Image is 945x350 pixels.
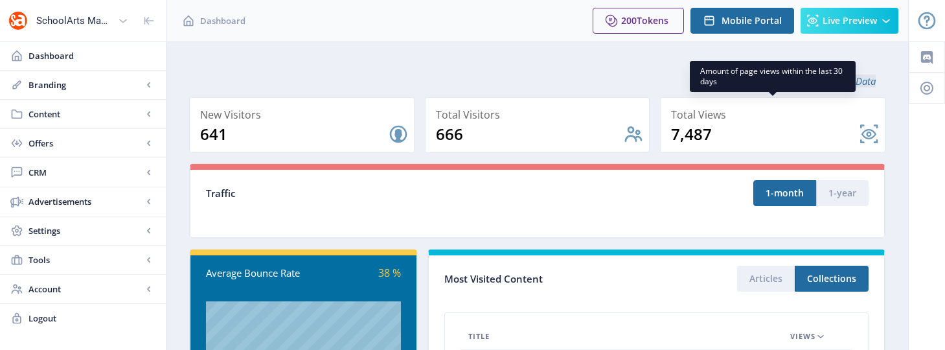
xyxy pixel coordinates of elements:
button: 1-month [753,180,816,206]
span: Dashboard [28,49,155,62]
span: Mobile Portal [722,16,782,26]
span: Views [790,329,815,344]
span: CRM [28,166,142,179]
div: 666 [436,124,624,145]
button: Articles [737,266,795,292]
span: Branding [28,78,142,91]
div: Traffic [206,186,538,201]
img: properties.app_icon.png [8,10,28,31]
div: Most Visited Content [444,269,656,289]
span: Content [28,108,142,121]
span: Account [28,283,142,296]
button: Mobile Portal [690,8,794,34]
span: Tokens [637,14,668,27]
div: New Visitors [200,106,409,124]
button: 200Tokens [593,8,684,34]
div: 641 [200,124,388,145]
span: Tools [28,253,142,266]
span: Offers [28,137,142,150]
div: Average Bounce Rate [206,266,304,281]
span: Dashboard [200,14,245,27]
span: Live Preview [823,16,877,26]
span: Advertisements [28,195,142,208]
div: Updated on [DATE] 9:26:27 [189,65,885,97]
span: 38 % [378,266,401,280]
button: 1-year [816,180,869,206]
span: Title [468,329,490,344]
div: SchoolArts Magazine [36,6,113,35]
span: Logout [28,312,155,325]
span: Amount of page views within the last 30 days [700,66,845,87]
button: Live Preview [801,8,898,34]
span: Settings [28,224,142,237]
div: Total Visitors [436,106,644,124]
button: Collections [795,266,869,292]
